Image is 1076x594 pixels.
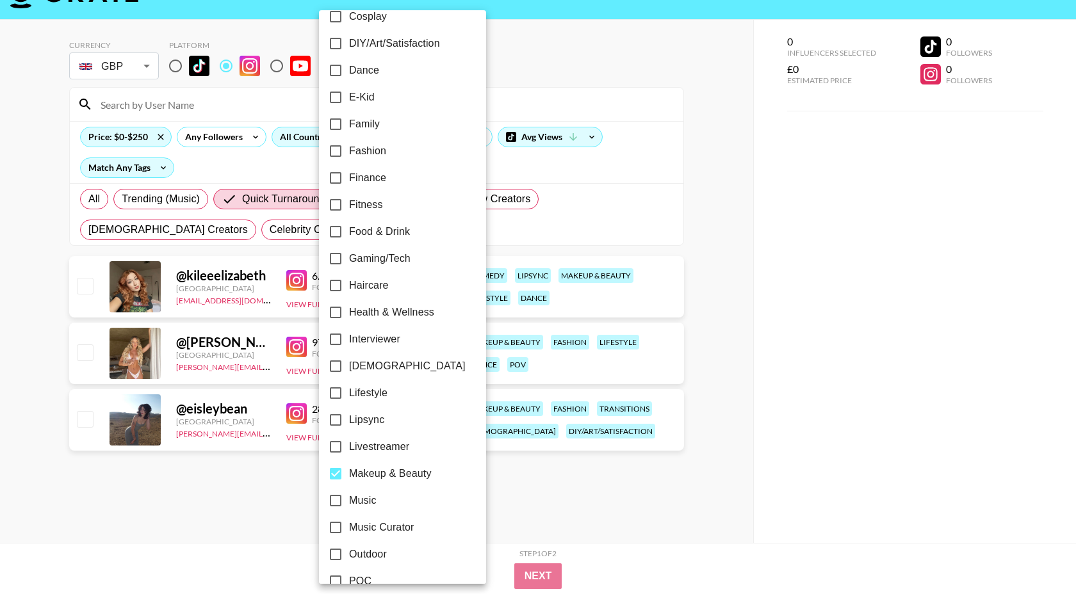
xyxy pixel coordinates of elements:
span: Music Curator [349,520,414,535]
span: POC [349,574,371,589]
span: Family [349,116,380,132]
span: Makeup & Beauty [349,466,432,481]
span: Fashion [349,143,386,159]
span: [DEMOGRAPHIC_DATA] [349,358,466,374]
span: Dance [349,63,379,78]
span: Health & Wellness [349,305,434,320]
span: Lifestyle [349,385,387,401]
span: Outdoor [349,547,387,562]
span: Cosplay [349,9,387,24]
span: Interviewer [349,332,400,347]
span: Livestreamer [349,439,409,454]
iframe: Drift Widget Chat Controller [1012,530,1061,579]
span: DIY/Art/Satisfaction [349,36,440,51]
span: Music [349,493,377,508]
span: Finance [349,170,386,186]
span: E-Kid [349,90,375,105]
span: Haircare [349,278,389,293]
span: Gaming/Tech [349,251,411,266]
span: Lipsync [349,412,384,428]
span: Food & Drink [349,224,410,239]
span: Fitness [349,197,383,213]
